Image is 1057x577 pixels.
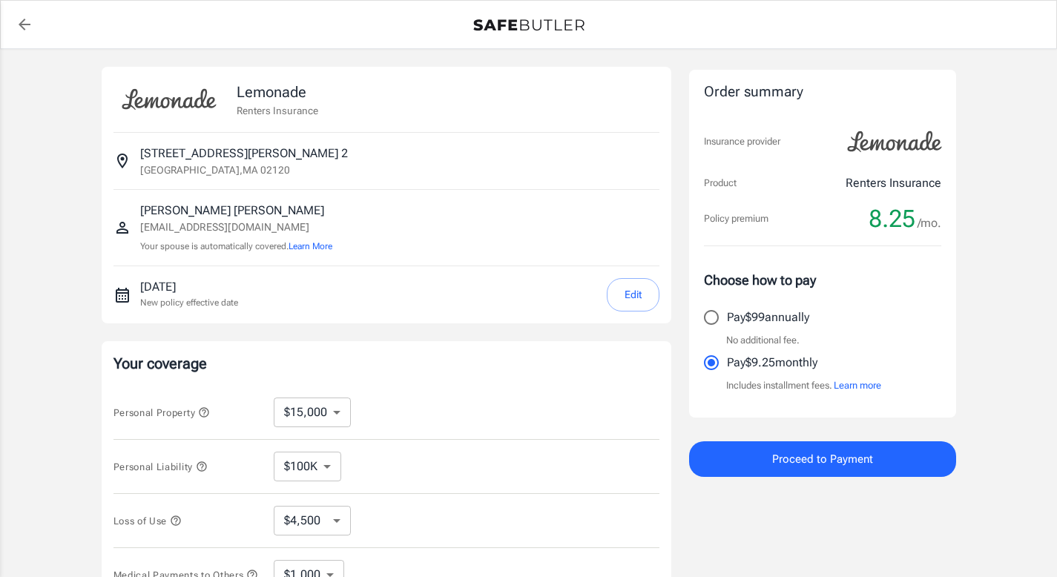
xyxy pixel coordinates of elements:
[772,449,873,469] span: Proceed to Payment
[237,81,318,103] p: Lemonade
[113,512,182,530] button: Loss of Use
[289,240,332,253] button: Learn More
[839,121,950,162] img: Lemonade
[113,152,131,170] svg: Insured address
[834,378,881,393] button: Learn more
[113,403,210,421] button: Personal Property
[113,461,208,472] span: Personal Liability
[237,103,318,118] p: Renters Insurance
[140,162,290,177] p: [GEOGRAPHIC_DATA] , MA 02120
[918,213,941,234] span: /mo.
[10,10,39,39] a: back to quotes
[473,19,585,31] img: Back to quotes
[113,353,659,374] p: Your coverage
[704,211,768,226] p: Policy premium
[140,202,332,220] p: [PERSON_NAME] [PERSON_NAME]
[113,286,131,304] svg: New policy start date
[113,458,208,475] button: Personal Liability
[140,296,238,309] p: New policy effective date
[704,82,941,103] div: Order summary
[113,407,210,418] span: Personal Property
[727,309,809,326] p: Pay $99 annually
[607,278,659,311] button: Edit
[113,515,182,527] span: Loss of Use
[726,378,881,393] p: Includes installment fees.
[140,278,238,296] p: [DATE]
[727,354,817,372] p: Pay $9.25 monthly
[869,204,915,234] span: 8.25
[704,176,737,191] p: Product
[704,134,780,149] p: Insurance provider
[140,145,348,162] p: [STREET_ADDRESS][PERSON_NAME] 2
[140,240,332,254] p: Your spouse is automatically covered.
[726,333,800,348] p: No additional fee.
[113,219,131,237] svg: Insured person
[704,270,941,290] p: Choose how to pay
[689,441,956,477] button: Proceed to Payment
[113,79,225,120] img: Lemonade
[140,220,332,235] p: [EMAIL_ADDRESS][DOMAIN_NAME]
[846,174,941,192] p: Renters Insurance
